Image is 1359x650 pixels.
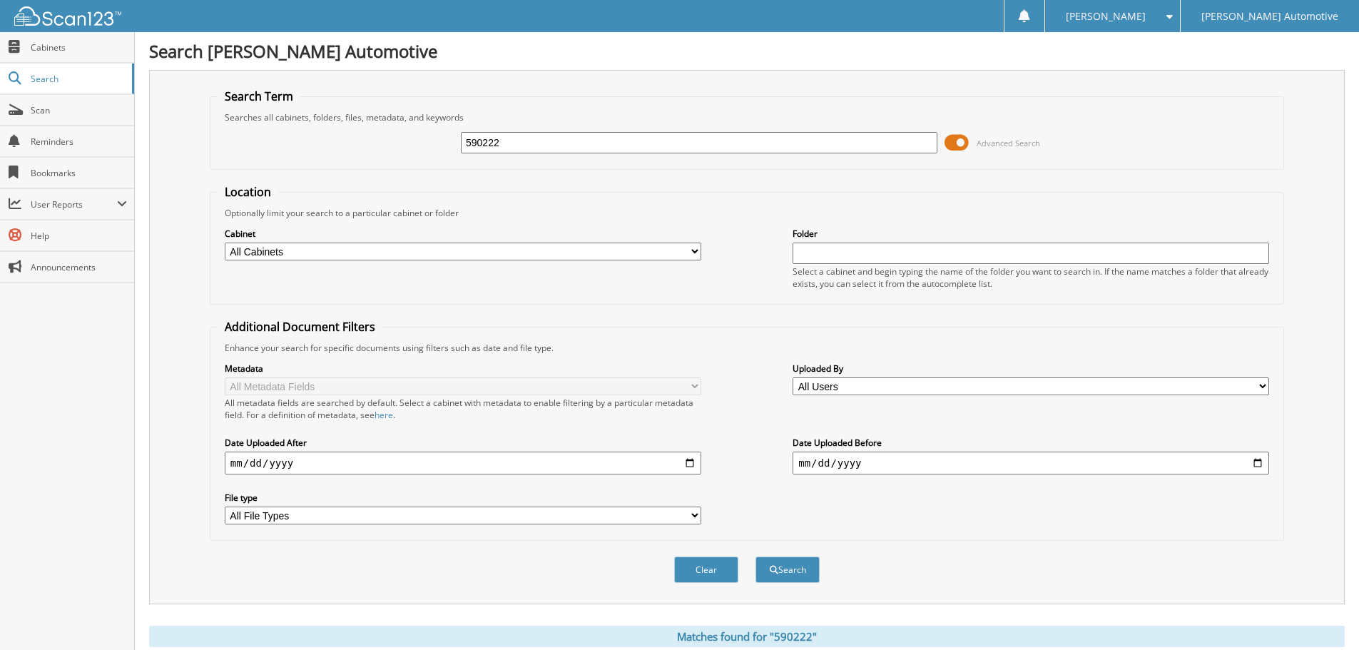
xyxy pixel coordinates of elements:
[31,261,127,273] span: Announcements
[225,397,701,421] div: All metadata fields are searched by default. Select a cabinet with metadata to enable filtering b...
[1066,12,1146,21] span: [PERSON_NAME]
[149,626,1345,647] div: Matches found for "590222"
[977,138,1040,148] span: Advanced Search
[218,184,278,200] legend: Location
[218,88,300,104] legend: Search Term
[225,437,701,449] label: Date Uploaded After
[225,492,701,504] label: File type
[793,228,1269,240] label: Folder
[218,319,382,335] legend: Additional Document Filters
[225,362,701,375] label: Metadata
[793,362,1269,375] label: Uploaded By
[31,167,127,179] span: Bookmarks
[218,207,1276,219] div: Optionally limit your search to a particular cabinet or folder
[31,136,127,148] span: Reminders
[1201,12,1338,21] span: [PERSON_NAME] Automotive
[149,39,1345,63] h1: Search [PERSON_NAME] Automotive
[31,104,127,116] span: Scan
[674,557,738,583] button: Clear
[31,73,125,85] span: Search
[793,437,1269,449] label: Date Uploaded Before
[375,409,393,421] a: here
[218,342,1276,354] div: Enhance your search for specific documents using filters such as date and file type.
[793,452,1269,474] input: end
[31,41,127,54] span: Cabinets
[225,228,701,240] label: Cabinet
[31,198,117,210] span: User Reports
[225,452,701,474] input: start
[218,111,1276,123] div: Searches all cabinets, folders, files, metadata, and keywords
[793,265,1269,290] div: Select a cabinet and begin typing the name of the folder you want to search in. If the name match...
[755,557,820,583] button: Search
[31,230,127,242] span: Help
[14,6,121,26] img: scan123-logo-white.svg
